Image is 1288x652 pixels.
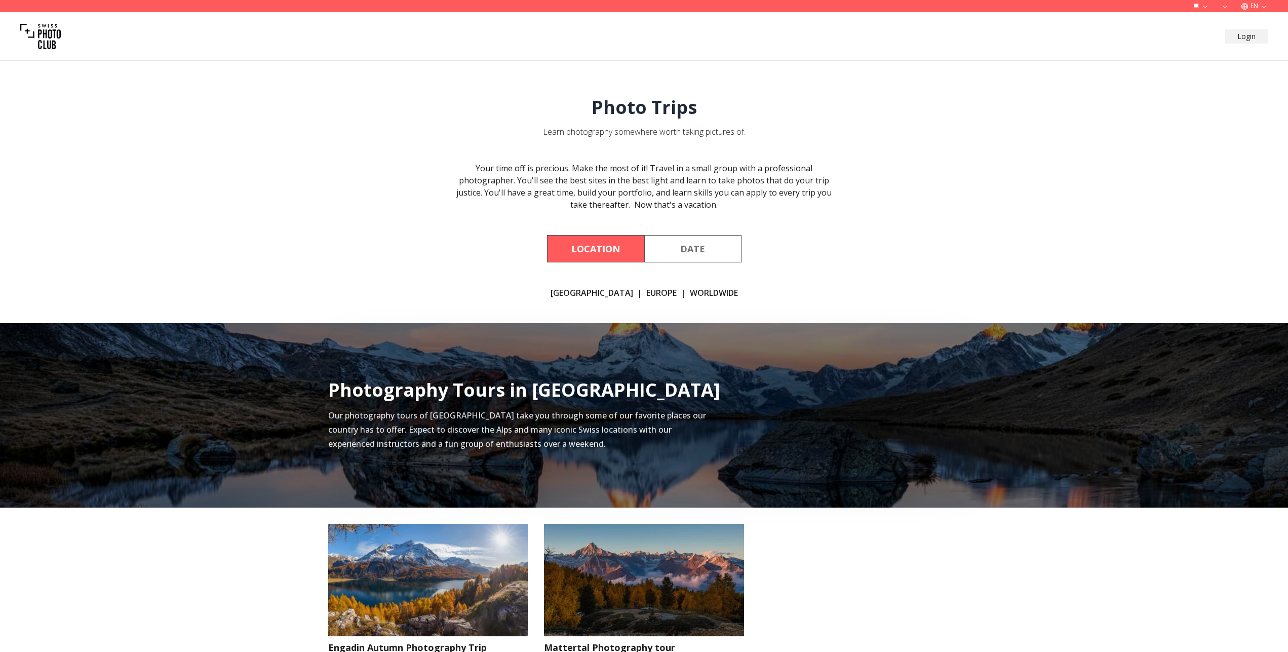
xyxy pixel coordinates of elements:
[551,287,738,299] div: | |
[328,380,720,400] h2: Photography Tours in [GEOGRAPHIC_DATA]
[1225,29,1268,44] button: Login
[547,235,644,262] button: By Location
[534,518,754,642] img: Mattertal Photography tour
[318,518,538,642] img: Engadin Autumn Photography Trip
[543,126,746,138] div: Learn photography somewhere worth taking pictures of.
[551,287,633,299] a: [GEOGRAPHIC_DATA]
[690,287,738,299] a: Worldwide
[450,162,839,211] div: Your time off is precious. Make the most of it! Travel in a small group with a professional photo...
[646,287,677,299] a: Europe
[592,97,697,118] h1: Photo Trips
[20,16,61,57] img: Swiss photo club
[547,235,741,262] div: Course filter
[644,235,741,262] button: By Date
[328,410,706,449] span: Our photography tours of [GEOGRAPHIC_DATA] take you through some of our favorite places our count...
